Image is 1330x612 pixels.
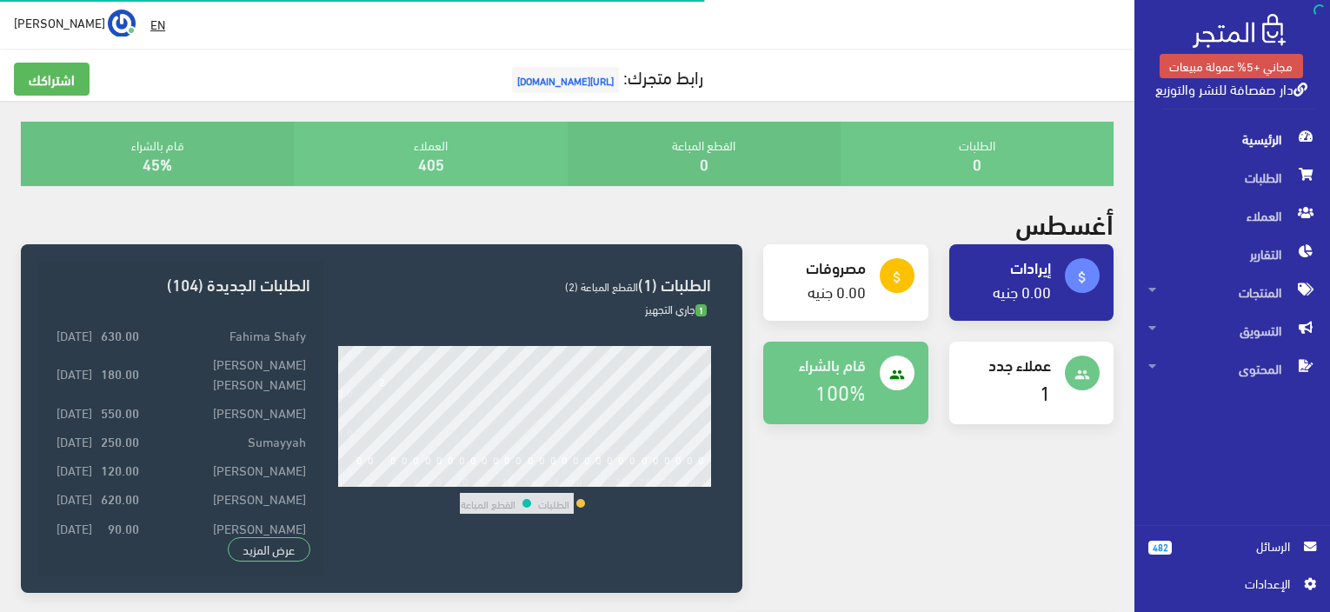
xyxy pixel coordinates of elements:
[1193,14,1286,48] img: .
[1074,269,1090,285] i: attach_money
[993,276,1051,305] a: 0.00 جنيه
[1134,158,1330,196] a: الطلبات
[1040,372,1051,409] a: 1
[525,475,537,487] div: 16
[143,513,310,542] td: [PERSON_NAME]
[695,304,707,317] span: 1
[777,356,865,373] h4: قام بالشراء
[436,475,442,487] div: 8
[52,513,96,542] td: [DATE]
[101,402,139,422] strong: 550.00
[565,276,638,296] span: القطع المباعة (2)
[1160,54,1303,78] a: مجاني +5% عمولة مبيعات
[973,149,981,177] a: 0
[1134,349,1330,388] a: المحتوى
[684,475,696,487] div: 30
[101,431,139,450] strong: 250.00
[108,10,136,37] img: ...
[21,122,294,186] div: قام بالشراء
[143,9,172,40] a: EN
[418,149,444,177] a: 405
[808,276,866,305] a: 0.00 جنيه
[14,63,90,96] a: اشتراكك
[14,9,136,37] a: ... [PERSON_NAME]
[537,493,570,514] td: الطلبات
[502,475,514,487] div: 14
[889,269,905,285] i: attach_money
[639,475,651,487] div: 26
[52,321,96,349] td: [DATE]
[645,298,707,319] span: جاري التجهيز
[143,321,310,349] td: Fahima Shafy
[1148,574,1316,602] a: اﻹعدادات
[456,475,469,487] div: 10
[413,475,419,487] div: 6
[143,149,172,177] a: 45%
[1148,235,1316,273] span: التقارير
[101,489,139,508] strong: 620.00
[963,356,1051,373] h4: عملاء جدد
[1148,541,1172,555] span: 482
[143,456,310,484] td: [PERSON_NAME]
[1148,120,1316,158] span: الرئيسية
[1162,574,1289,593] span: اﻹعدادات
[390,475,396,487] div: 4
[1148,311,1316,349] span: التسويق
[615,475,628,487] div: 24
[1148,349,1316,388] span: المحتوى
[228,537,311,562] a: عرض المزيد
[1148,196,1316,235] span: العملاء
[108,518,139,537] strong: 90.00
[548,475,560,487] div: 18
[52,484,96,513] td: [DATE]
[101,325,139,344] strong: 630.00
[294,122,567,186] div: العملاء
[1134,235,1330,273] a: التقارير
[815,372,866,409] a: 100%
[101,363,139,382] strong: 180.00
[662,475,674,487] div: 28
[1186,536,1290,555] span: الرسائل
[479,475,491,487] div: 12
[1148,536,1316,574] a: 482 الرسائل
[508,60,703,92] a: رابط متجرك:[URL][DOMAIN_NAME]
[52,276,310,292] h3: الطلبات الجديدة (104)
[963,258,1051,276] h4: إيرادات
[1015,207,1114,237] h2: أغسطس
[512,67,619,93] span: [URL][DOMAIN_NAME]
[568,122,841,186] div: القطع المباعة
[841,122,1114,186] div: الطلبات
[52,456,96,484] td: [DATE]
[143,397,310,426] td: [PERSON_NAME]
[570,475,582,487] div: 20
[593,475,605,487] div: 22
[52,426,96,455] td: [DATE]
[1155,76,1307,101] a: دار صفصافة للنشر والتوزيع
[150,13,165,35] u: EN
[777,258,865,276] h4: مصروفات
[143,484,310,513] td: [PERSON_NAME]
[143,349,310,397] td: [PERSON_NAME] [PERSON_NAME]
[1134,120,1330,158] a: الرئيسية
[460,493,516,514] td: القطع المباعة
[143,426,310,455] td: Sumayyah
[889,367,905,382] i: people
[14,11,105,33] span: [PERSON_NAME]
[101,460,139,479] strong: 120.00
[52,349,96,397] td: [DATE]
[1148,158,1316,196] span: الطلبات
[52,397,96,426] td: [DATE]
[338,276,711,292] h3: الطلبات (1)
[1134,273,1330,311] a: المنتجات
[1134,196,1330,235] a: العملاء
[1074,367,1090,382] i: people
[368,475,374,487] div: 2
[1148,273,1316,311] span: المنتجات
[700,149,708,177] a: 0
